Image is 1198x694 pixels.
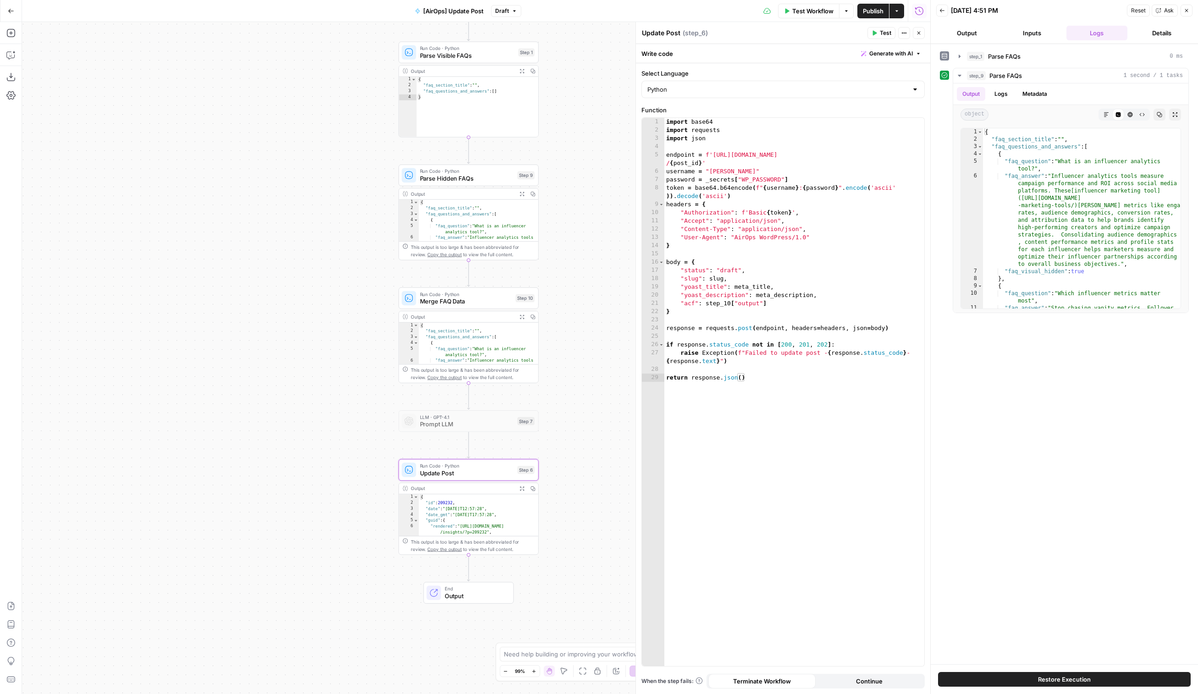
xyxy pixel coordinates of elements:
[399,205,419,211] div: 2
[420,420,514,429] span: Prompt LLM
[659,258,664,266] span: Toggle code folding, rows 16 through 22
[1066,26,1128,40] button: Logs
[1123,72,1183,80] span: 1 second / 1 tasks
[857,4,889,18] button: Publish
[399,518,419,524] div: 5
[398,165,539,260] div: Run Code · PythonParse Hidden FAQsStep 9Output{ "faq_section_title":"", "faq_questions_and_answer...
[398,582,539,604] div: EndOutput
[517,466,534,474] div: Step 6
[642,209,664,217] div: 10
[642,126,664,134] div: 2
[961,128,983,136] div: 1
[399,94,416,100] div: 4
[399,217,419,223] div: 4
[961,158,983,172] div: 5
[411,313,514,320] div: Output
[961,282,983,290] div: 9
[411,366,535,381] div: This output is too large & has been abbreviated for review. to view the full content.
[517,171,534,180] div: Step 9
[642,184,664,200] div: 8
[778,4,839,18] button: Test Workflow
[399,346,419,358] div: 5
[641,677,703,685] a: When the step fails:
[816,674,923,688] button: Continue
[414,494,419,500] span: Toggle code folding, rows 1 through 23
[420,174,514,183] span: Parse Hidden FAQs
[977,282,983,290] span: Toggle code folding, rows 9 through 13
[938,672,1191,687] button: Restore Execution
[642,28,680,38] textarea: Update Post
[647,85,908,94] input: Python
[495,7,509,15] span: Draft
[977,150,983,158] span: Toggle code folding, rows 4 through 8
[467,432,470,458] g: Edge from step_7 to step_6
[1170,52,1183,61] span: 0 ms
[414,340,419,346] span: Toggle code folding, rows 4 through 8
[642,299,664,308] div: 21
[642,283,664,291] div: 19
[399,500,419,506] div: 2
[961,275,983,282] div: 8
[411,190,514,198] div: Output
[953,49,1188,64] button: 0 ms
[642,324,664,332] div: 24
[399,211,419,217] div: 3
[467,14,470,40] g: Edge from start to step_1
[642,291,664,299] div: 20
[683,28,708,38] span: ( step_6 )
[518,48,534,56] div: Step 1
[467,138,470,164] g: Edge from step_1 to step_9
[399,523,419,535] div: 6
[642,217,664,225] div: 11
[642,167,664,176] div: 6
[399,200,419,206] div: 1
[399,77,416,83] div: 1
[414,211,419,217] span: Toggle code folding, rows 3 through 13
[411,77,416,83] span: Toggle code folding, rows 1 through 4
[989,71,1022,80] span: Parse FAQs
[414,518,419,524] span: Toggle code folding, rows 5 through 8
[659,341,664,349] span: Toggle code folding, rows 26 through 27
[953,83,1188,313] div: 1 second / 1 tasks
[642,242,664,250] div: 14
[409,4,489,18] button: [AirOps] Update Post
[977,128,983,136] span: Toggle code folding, rows 1 through 25
[420,413,514,421] span: LLM · GPT-4.1
[1017,87,1053,101] button: Metadata
[399,506,419,512] div: 3
[642,233,664,242] div: 13
[399,334,419,340] div: 3
[414,323,419,329] span: Toggle code folding, rows 1 through 14
[961,290,983,304] div: 10
[880,29,891,37] span: Test
[420,291,512,298] span: Run Code · Python
[517,417,534,425] div: Step 7
[961,150,983,158] div: 4
[641,69,925,78] label: Select Language
[1038,675,1091,684] span: Restore Execution
[427,375,462,380] span: Copy the output
[642,308,664,316] div: 22
[399,340,419,346] div: 4
[659,200,664,209] span: Toggle code folding, rows 9 through 14
[961,109,988,121] span: object
[399,512,419,518] div: 4
[467,555,470,581] g: Edge from step_6 to end
[1131,26,1192,40] button: Details
[636,44,930,63] div: Write code
[642,316,664,324] div: 23
[1127,5,1150,17] button: Reset
[961,268,983,275] div: 7
[1164,6,1174,15] span: Ask
[642,258,664,266] div: 16
[414,200,419,206] span: Toggle code folding, rows 1 through 14
[420,468,514,478] span: Update Post
[398,42,539,138] div: Run Code · PythonParse Visible FAQsStep 1Output{ "faq_section_title":"", "faq_questions_and_answe...
[961,304,983,502] div: 11
[515,667,525,675] span: 99%
[642,349,664,365] div: 27
[863,6,883,16] span: Publish
[857,48,925,60] button: Generate with AI
[399,235,419,341] div: 6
